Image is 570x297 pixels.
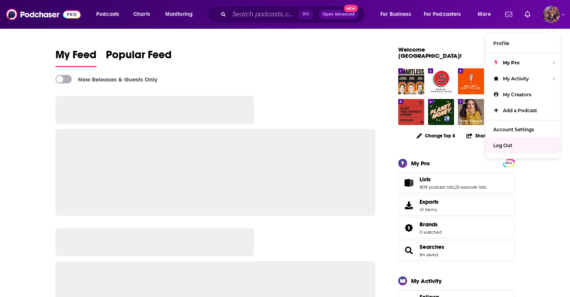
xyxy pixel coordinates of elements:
span: My Creators [503,92,531,97]
span: 41 items [420,207,439,212]
span: Monitoring [165,9,193,20]
div: My Pro [411,160,430,167]
a: Show notifications dropdown [502,8,515,21]
img: Planet Money [428,99,454,125]
a: Exports [398,195,515,216]
a: Charts [128,8,155,21]
span: My Pro [503,60,520,66]
a: Add a Podcast [485,102,560,118]
span: My Feed [55,48,97,66]
div: My Activity [411,277,442,285]
button: open menu [472,8,501,21]
a: Show notifications dropdown [522,8,534,21]
span: Exports [401,200,416,211]
a: Lists [401,177,416,188]
span: Lists [420,176,431,183]
a: Lists [420,176,486,183]
a: View Profile [485,46,502,59]
button: Change Top 8 [412,131,460,141]
img: Wiser Than Me with Julia Louis-Dreyfus [458,99,484,125]
a: Profile [485,35,560,51]
span: Logged in as SydneyDemo [543,6,560,23]
span: My Activity [503,76,529,82]
span: Lists [398,172,515,193]
a: 84 saved [420,252,438,257]
a: Searches [401,245,416,256]
span: For Business [380,9,411,20]
button: open menu [419,8,472,21]
a: Account Settings [485,122,560,137]
a: 25 episode lists [455,184,486,190]
span: Account Settings [493,127,534,132]
a: Brands [401,222,416,233]
img: Podchaser - Follow, Share and Rate Podcasts [6,7,81,22]
span: Exports [420,198,439,205]
span: For Podcasters [424,9,461,20]
a: Welcome [GEOGRAPHIC_DATA]! [398,46,462,59]
button: Show profile menu [543,6,560,23]
a: PRO [504,160,513,165]
span: ⌘ K [299,9,313,19]
span: Brands [398,217,515,238]
span: New [344,5,358,12]
span: Charts [133,9,150,20]
span: Searches [398,240,515,261]
span: Profile [493,40,509,46]
img: SmartLess [398,68,424,94]
a: 0 watched [420,229,442,235]
img: Wait Wait... Don't Tell Me! [458,68,484,94]
button: open menu [160,8,203,21]
button: open menu [91,8,129,21]
a: 809 podcast lists [420,184,454,190]
a: Popular Feed [106,48,172,67]
button: Open AdvancedNew [319,10,358,19]
a: Searches [420,243,444,250]
span: Podcasts [96,9,119,20]
input: Search podcasts, credits, & more... [229,8,299,21]
a: Brands [420,221,442,228]
span: More [478,9,491,20]
a: My Creators [485,87,560,102]
ul: Show profile menu [485,33,560,158]
a: New Releases & Guests Only [55,75,157,83]
img: Serial [428,68,454,94]
span: Log Out [493,142,512,148]
span: Add a Podcast [503,108,537,113]
div: Search podcasts, credits, & more... [215,5,372,23]
button: Share Top 8 [466,128,501,143]
img: Stuff You Should Know [398,99,424,125]
span: Brands [420,221,438,228]
a: My Feed [55,48,97,67]
span: Open Advanced [323,12,355,16]
img: User Profile [543,6,560,23]
span: , [454,184,455,190]
span: Popular Feed [106,48,172,66]
span: PRO [504,160,513,166]
button: open menu [375,8,421,21]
